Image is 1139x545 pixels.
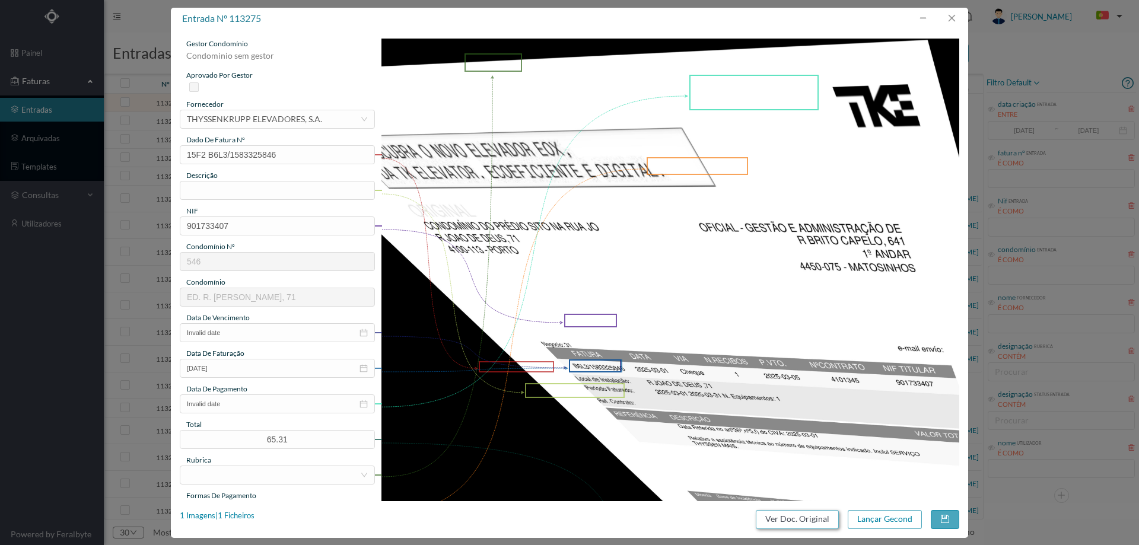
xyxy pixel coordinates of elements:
[180,510,254,522] div: 1 Imagens | 1 Ficheiros
[186,206,198,215] span: NIF
[186,313,250,322] span: data de vencimento
[359,400,368,408] i: icon: calendar
[361,116,368,123] i: icon: down
[186,278,225,286] span: condomínio
[361,471,368,479] i: icon: down
[186,349,244,358] span: data de faturação
[186,242,235,251] span: condomínio nº
[1087,7,1127,26] button: PT
[186,71,253,79] span: aprovado por gestor
[186,171,218,180] span: descrição
[359,364,368,372] i: icon: calendar
[848,510,922,529] button: Lançar Gecond
[186,39,248,48] span: gestor condomínio
[359,329,368,337] i: icon: calendar
[186,455,211,464] span: rubrica
[186,100,224,109] span: fornecedor
[756,510,839,529] button: Ver Doc. Original
[180,49,375,70] div: Condominio sem gestor
[186,420,202,429] span: total
[186,135,245,144] span: dado de fatura nº
[187,110,322,128] div: THYSSENKRUPP ELEVADORES, S.A.
[186,384,247,393] span: data de pagamento
[186,491,256,500] span: Formas de Pagamento
[182,12,261,24] span: entrada nº 113275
